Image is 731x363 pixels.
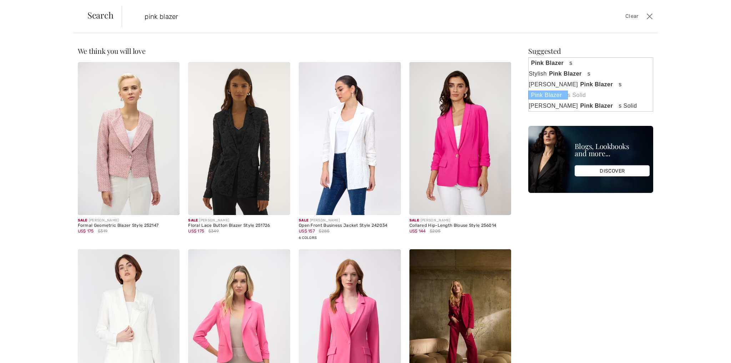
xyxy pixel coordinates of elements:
div: Open Front Business Jacket Style 242034 [299,223,401,228]
div: DISCOVER [575,165,650,177]
a: StylishPink Blazers [529,68,653,79]
img: Formal Geometric Blazer Style 252147. Pink/Multi [78,62,180,215]
span: US$ 157 [299,229,315,234]
span: Sale [409,218,419,223]
button: Minimize widget [111,12,123,22]
span: Sale [188,218,198,223]
span: US$ 144 [409,229,426,234]
a: [PERSON_NAME]Pink Blazers Solid [529,101,653,111]
span: 6 Colors [299,236,317,240]
div: [PERSON_NAME] [409,218,511,223]
h2: Customer Care | Service Client [27,33,122,39]
div: [PERSON_NAME] [299,218,401,223]
img: avatar [13,91,24,102]
div: Boutique [STREET_ADDRESS] [29,65,121,71]
a: [PERSON_NAME]Pink Blazers [529,79,653,90]
a: Pink Blazers [529,58,653,68]
div: Floral Lace Button Blazer Style 251726 [188,223,290,228]
span: Sale [78,218,87,223]
span: $285 [319,228,329,234]
button: Menu [108,187,120,196]
button: Popout [100,12,111,22]
button: Attach file [96,187,107,196]
button: End chat [83,187,95,196]
span: US$ 175 [188,229,204,234]
span: $349 [208,228,219,234]
strong: Pink Blazer [578,102,619,110]
img: Blogs, Lookbooks and more... [528,126,653,193]
strong: Pink Blazer [578,80,619,88]
img: Open Front Business Jacket Style 242034. Bubble gum [299,62,401,215]
input: TYPE TO SEARCH [139,6,518,27]
div: [STREET_ADDRESS] [27,39,122,45]
span: We think you will love [78,46,146,56]
strong: Pink Blazer [547,70,588,78]
span: Sale [299,218,308,223]
div: [PERSON_NAME] [188,218,290,223]
strong: Pink Blazer [529,59,569,67]
button: Close [644,11,655,22]
div: Collared Hip-Length Blouse Style 256014 [409,223,511,228]
img: Floral Lace Button Blazer Style 251726. Geranium [188,62,290,215]
h1: Live Chat | Chat en direct [31,9,100,25]
span: Chat [16,5,30,11]
div: Blogs, Lookbooks and more... [575,143,650,157]
span: US$ 175 [78,229,94,234]
div: [PERSON_NAME] [78,218,180,223]
div: Chat started [13,56,121,62]
span: $319 [98,228,107,234]
span: Hi, are you having any trouble checking out? Feel free to reach out to us with any questions! [31,77,101,99]
a: Pink Blazers Solid [529,90,653,101]
span: $205 [430,228,440,234]
span: Clear [625,12,639,20]
strong: Pink Blazer [528,91,568,99]
span: Search [87,11,114,19]
div: Formal Geometric Blazer Style 252147 [78,223,180,228]
div: Suggested [528,47,653,55]
img: Collared Hip-Length Blouse Style 256014. Bright pink [409,62,511,215]
img: avatar [11,33,23,44]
